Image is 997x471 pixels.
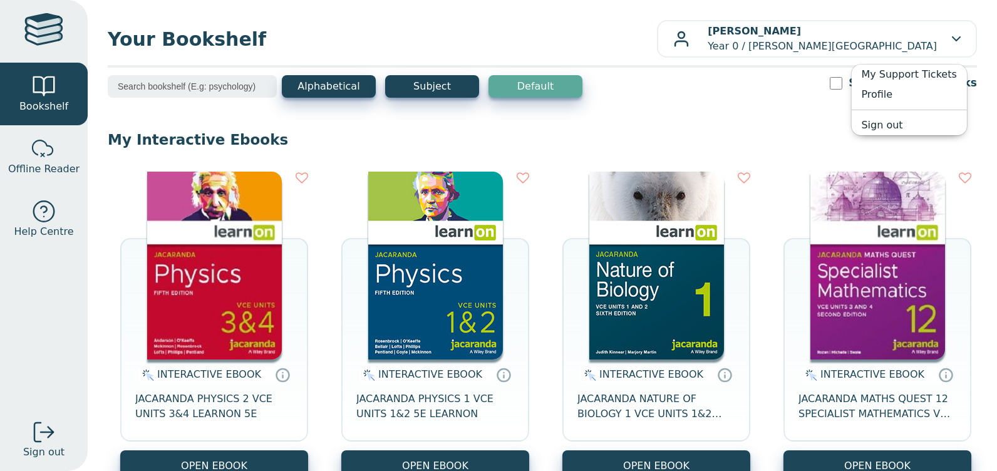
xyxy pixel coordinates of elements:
[708,24,937,54] p: Year 0 / [PERSON_NAME][GEOGRAPHIC_DATA]
[496,367,511,382] a: Interactive eBooks are accessed online via the publisher’s portal. They contain interactive resou...
[488,75,582,98] button: Default
[359,368,375,383] img: interactive.svg
[577,391,735,422] span: JACARANDA NATURE OF BIOLOGY 1 VCE UNITS 1&2 LEARNON 6E (INCL STUDYON) EBOOK
[147,172,282,360] img: 1f091bd6-583e-4df4-aa71-e31934952fcd.jpg
[802,368,817,383] img: interactive.svg
[820,368,924,380] span: INTERACTIVE EBOOK
[589,172,724,360] img: bac72b22-5188-ea11-a992-0272d098c78b.jpg
[851,85,966,105] a: Profile
[275,367,290,382] a: Interactive eBooks are accessed online via the publisher’s portal. They contain interactive resou...
[135,391,293,422] span: JACARANDA PHYSICS 2 VCE UNITS 3&4 LEARNON 5E
[108,130,977,149] p: My Interactive Ebooks
[849,75,977,91] label: Show Expired Ebooks
[385,75,479,98] button: Subject
[851,65,966,85] a: My Support Tickets
[938,367,953,382] a: Interactive eBooks are accessed online via the publisher’s portal. They contain interactive resou...
[599,368,703,380] span: INTERACTIVE EBOOK
[19,99,68,114] span: Bookshelf
[798,391,956,422] span: JACARANDA MATHS QUEST 12 SPECIALIST MATHEMATICS VCE UNITS 3&4
[810,172,945,360] img: eb1cd59f-75a3-4828-ae8f-165ea93c3640.jpg
[138,368,154,383] img: interactive.svg
[108,75,277,98] input: Search bookshelf (E.g: psychology)
[23,445,65,460] span: Sign out
[708,25,801,37] b: [PERSON_NAME]
[8,162,80,177] span: Offline Reader
[108,25,657,53] span: Your Bookshelf
[657,20,977,58] button: [PERSON_NAME]Year 0 / [PERSON_NAME][GEOGRAPHIC_DATA]
[157,368,261,380] span: INTERACTIVE EBOOK
[356,391,514,422] span: JACARANDA PHYSICS 1 VCE UNITS 1&2 5E LEARNON
[368,172,503,360] img: c92f87e8-2470-48d9-be02-c193736cbea9.jpg
[717,367,732,382] a: Interactive eBooks are accessed online via the publisher’s portal. They contain interactive resou...
[378,368,482,380] span: INTERACTIVE EBOOK
[850,64,967,136] ul: [PERSON_NAME]Year 0 / [PERSON_NAME][GEOGRAPHIC_DATA]
[282,75,376,98] button: Alphabetical
[581,368,596,383] img: interactive.svg
[14,224,73,239] span: Help Centre
[851,115,966,135] a: Sign out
